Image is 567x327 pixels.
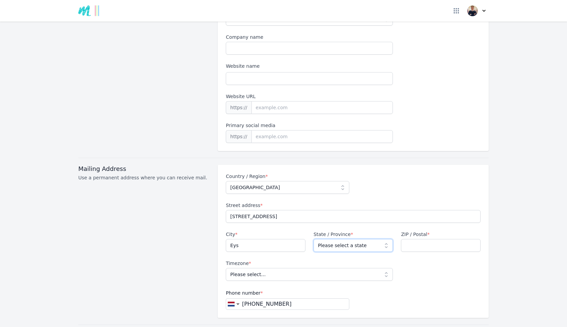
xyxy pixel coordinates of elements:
[226,290,263,296] span: Phone number
[314,231,393,238] label: State / Province
[226,101,251,114] span: https://
[240,300,349,308] input: Enter a phone number
[226,173,349,180] label: Country / Region
[401,231,481,238] label: ZIP / Postal
[78,174,210,181] p: Use a permanent address where you can receive mail.
[226,63,393,69] label: Website name
[226,231,305,238] label: City
[78,165,210,173] h3: Mailing Address
[226,34,393,40] label: Company name
[226,260,393,267] label: Timezone
[226,202,481,209] label: Street address
[236,302,240,306] span: ▼
[251,101,393,114] input: example.com
[226,93,393,100] label: Website URL
[251,130,393,143] input: example.com
[226,130,251,143] span: https://
[226,122,393,129] label: Primary social media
